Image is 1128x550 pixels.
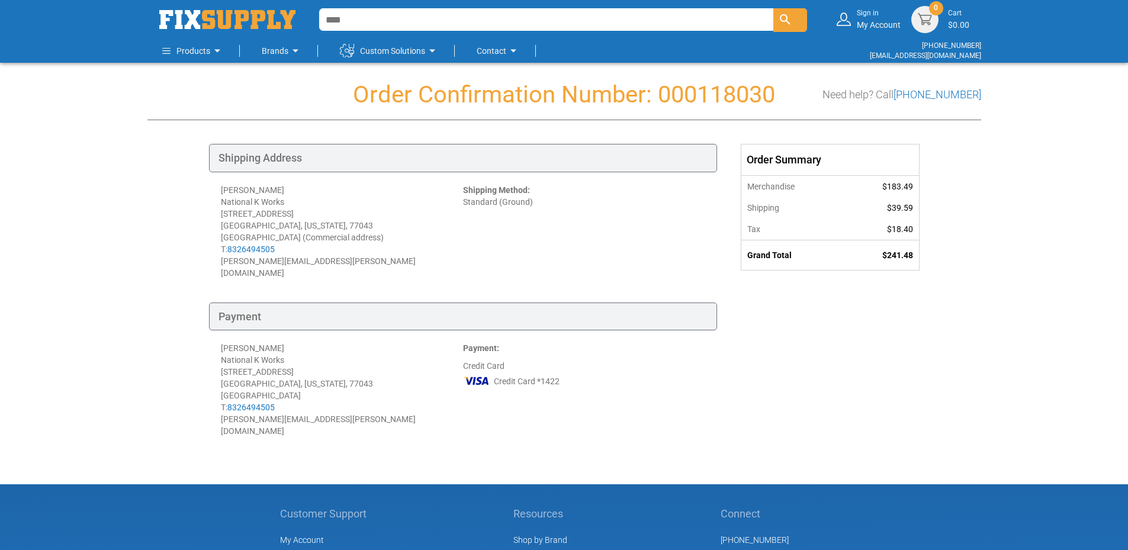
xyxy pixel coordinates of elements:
[159,10,295,29] a: store logo
[857,8,901,18] small: Sign in
[477,39,520,63] a: Contact
[741,197,844,218] th: Shipping
[870,52,981,60] a: [EMAIL_ADDRESS][DOMAIN_NAME]
[162,39,224,63] a: Products
[882,182,913,191] span: $183.49
[948,8,969,18] small: Cart
[887,203,913,213] span: $39.59
[882,250,913,260] span: $241.48
[280,535,324,545] span: My Account
[494,375,560,387] span: Credit Card *1422
[513,508,580,520] h5: Resources
[887,224,913,234] span: $18.40
[227,245,275,254] a: 8326494505
[209,303,717,331] div: Payment
[463,184,705,279] div: Standard (Ground)
[721,508,849,520] h5: Connect
[262,39,303,63] a: Brands
[221,342,463,437] div: [PERSON_NAME] National K Works [STREET_ADDRESS] [GEOGRAPHIC_DATA], [US_STATE], 77043 [GEOGRAPHIC_...
[340,39,439,63] a: Custom Solutions
[741,218,844,240] th: Tax
[513,535,567,545] a: Shop by Brand
[463,343,499,353] strong: Payment:
[922,41,981,50] a: [PHONE_NUMBER]
[741,175,844,197] th: Merchandise
[280,508,373,520] h5: Customer Support
[159,10,295,29] img: Fix Industrial Supply
[463,342,705,437] div: Credit Card
[209,144,717,172] div: Shipping Address
[221,184,463,279] div: [PERSON_NAME] National K Works [STREET_ADDRESS] [GEOGRAPHIC_DATA], [US_STATE], 77043 [GEOGRAPHIC_...
[822,89,981,101] h3: Need help? Call
[147,82,981,108] h1: Order Confirmation Number: 000118030
[934,3,938,13] span: 0
[227,403,275,412] a: 8326494505
[463,372,490,390] img: VI
[857,8,901,30] div: My Account
[948,20,969,30] span: $0.00
[747,250,792,260] strong: Grand Total
[894,88,981,101] a: [PHONE_NUMBER]
[463,185,530,195] strong: Shipping Method:
[741,144,919,175] div: Order Summary
[721,535,789,545] a: [PHONE_NUMBER]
